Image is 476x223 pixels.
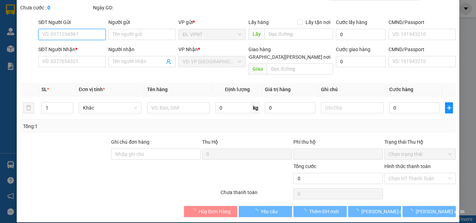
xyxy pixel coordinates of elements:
span: Khác [83,103,137,113]
input: Cước lấy hàng [336,29,386,40]
span: SL [41,87,47,92]
label: Ghi chú đơn hàng [111,139,149,145]
div: Phí thu hộ [293,138,383,149]
span: Hủy Đơn Hàng [199,208,231,215]
button: Yêu cầu [239,206,292,217]
div: Ngày GD: [93,4,164,11]
span: Tổng cước [293,164,316,169]
button: [PERSON_NAME] và In [402,206,456,217]
div: Chưa thanh toán [220,189,293,201]
span: Thu Hộ [202,139,218,145]
span: kg [252,102,259,113]
span: Yêu cầu [261,208,278,215]
label: Hình thức thanh toán [384,164,431,169]
span: loading [408,209,416,214]
input: Dọc đường [264,29,333,40]
button: [PERSON_NAME] đổi [348,206,401,217]
div: Người gửi [108,18,176,26]
span: [PERSON_NAME] và In [416,208,465,215]
span: loading [253,209,261,214]
span: loading [301,209,309,214]
span: [GEOGRAPHIC_DATA][PERSON_NAME] nơi [235,53,333,61]
div: CMND/Passport [389,18,456,26]
th: Ghi chú [318,83,386,96]
span: Tên hàng [147,87,168,92]
span: Chọn trạng thái [389,149,452,159]
input: Ghi Chú [321,102,384,113]
button: delete [23,102,34,113]
b: 0 [47,5,50,10]
span: Cước hàng [389,87,413,92]
span: Giao [248,63,267,74]
button: Thêm ĐH mới [293,206,347,217]
span: Giá trị hàng [265,87,291,92]
button: Hủy Đơn Hàng [184,206,237,217]
span: Lấy [248,29,264,40]
input: Cước giao hàng [336,56,386,67]
span: user-add [166,59,171,64]
button: plus [445,102,453,113]
span: Thêm ĐH mới [309,208,339,215]
span: plus [445,105,453,111]
span: loading [354,209,361,214]
span: ĐL VPNT [183,29,241,40]
input: Ghi chú đơn hàng [111,149,201,160]
span: Định lượng [225,87,249,92]
input: VD: Bàn, Ghế [147,102,210,113]
span: [PERSON_NAME] đổi [361,208,406,215]
div: VP gửi [178,18,246,26]
label: Cước giao hàng [336,47,370,52]
span: Lấy tận nơi [303,18,333,26]
label: Cước lấy hàng [336,19,367,25]
div: Tổng: 1 [23,122,184,130]
div: SĐT Người Gửi [38,18,106,26]
div: SĐT Người Nhận [38,46,106,53]
div: CMND/Passport [389,46,456,53]
div: Người nhận [108,46,176,53]
span: loading [191,209,199,214]
span: Giao hàng [248,47,271,52]
span: VP Nhận [178,47,198,52]
input: Dọc đường [267,63,333,74]
span: Lấy hàng [248,19,269,25]
div: Trạng thái Thu Hộ [384,138,456,146]
div: Chưa cước : [20,4,92,11]
span: Đơn vị tính [79,87,105,92]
